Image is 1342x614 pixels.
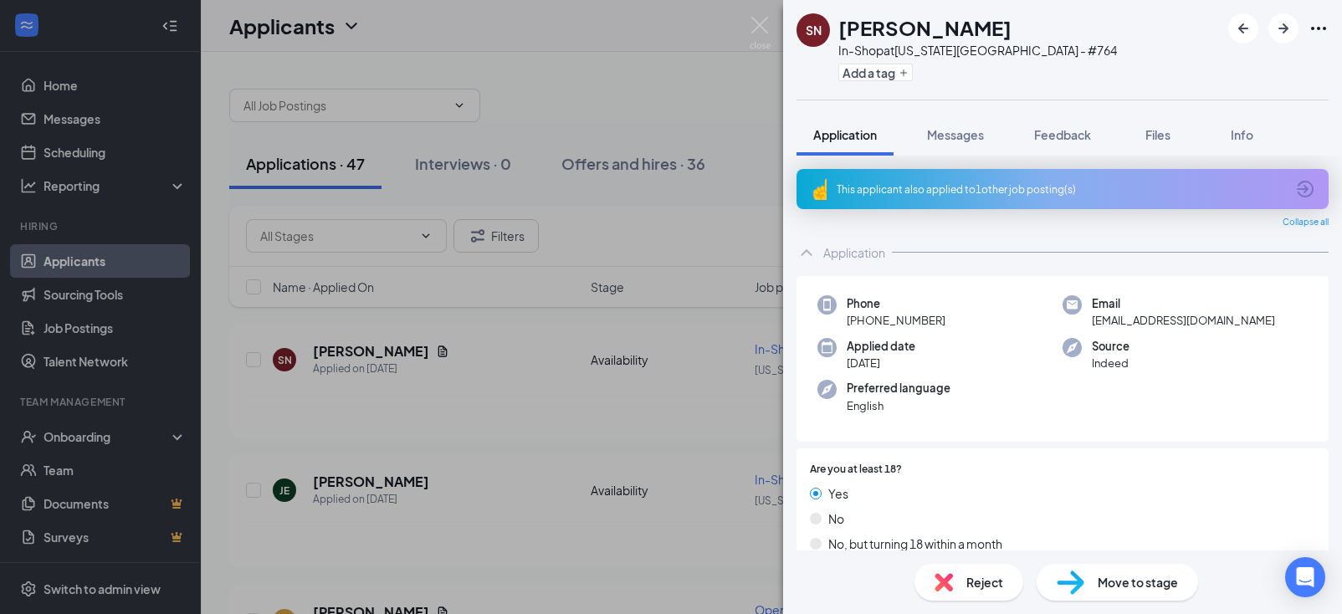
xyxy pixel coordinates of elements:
span: Files [1145,127,1170,142]
svg: Plus [899,68,909,78]
span: Collapse all [1283,216,1329,229]
div: Application [823,244,885,261]
svg: ArrowCircle [1295,179,1315,199]
span: Phone [847,295,945,312]
span: Application [813,127,877,142]
span: Applied date [847,338,915,355]
svg: Ellipses [1309,18,1329,38]
button: ArrowRight [1268,13,1298,43]
span: No, but turning 18 within a month [828,535,1002,553]
span: Reject [966,573,1003,591]
button: ArrowLeftNew [1228,13,1258,43]
div: In-Shop at [US_STATE][GEOGRAPHIC_DATA] - #764 [838,42,1117,59]
h1: [PERSON_NAME] [838,13,1012,42]
span: Feedback [1034,127,1091,142]
span: Indeed [1092,355,1129,371]
span: Yes [828,484,848,503]
span: Info [1231,127,1253,142]
span: Email [1092,295,1275,312]
svg: ArrowRight [1273,18,1293,38]
div: This applicant also applied to 1 other job posting(s) [837,182,1285,197]
span: Messages [927,127,984,142]
span: Source [1092,338,1129,355]
span: [PHONE_NUMBER] [847,312,945,329]
span: Move to stage [1098,573,1178,591]
span: Preferred language [847,380,950,397]
span: No [828,509,844,528]
span: [DATE] [847,355,915,371]
span: [EMAIL_ADDRESS][DOMAIN_NAME] [1092,312,1275,329]
svg: ChevronUp [796,243,817,263]
span: Are you at least 18? [810,462,902,478]
span: English [847,397,950,414]
div: SN [806,22,822,38]
button: PlusAdd a tag [838,64,913,81]
svg: ArrowLeftNew [1233,18,1253,38]
div: Open Intercom Messenger [1285,557,1325,597]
